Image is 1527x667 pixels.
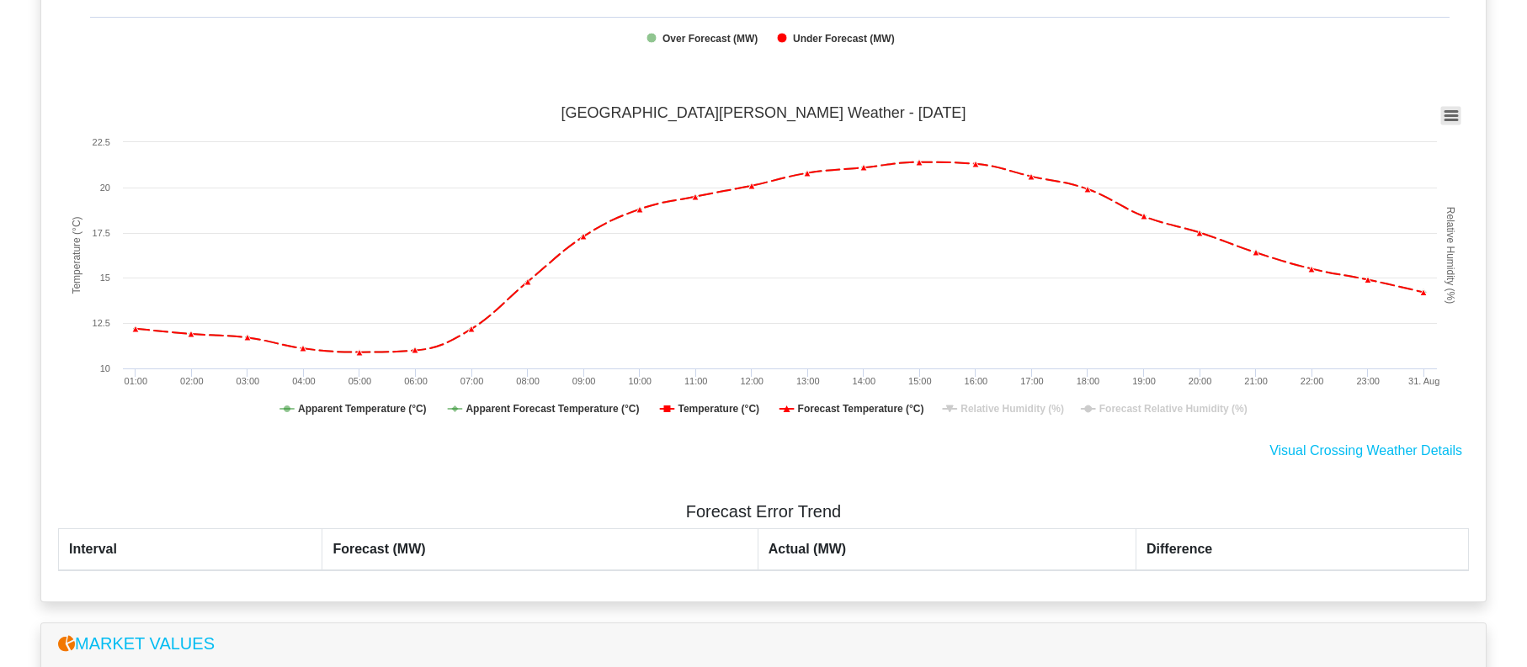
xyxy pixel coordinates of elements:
[1020,376,1044,386] text: 17:00
[292,376,316,386] text: 04:00
[237,376,260,386] text: 03:00
[100,273,110,283] text: 15
[793,33,895,45] tspan: Under Forecast (MW)
[1269,443,1462,458] a: Visual Crossing Weather Details
[58,633,1469,654] h5: Market Values
[662,33,758,45] tspan: Over Forecast (MW)
[572,376,596,386] text: 09:00
[798,403,924,415] tspan: Forecast Temperature (°C)
[71,217,82,294] tspan: Temperature (°C)
[466,403,639,415] tspan: Apparent Forecast Temperature (°C)
[628,376,652,386] text: 10:00
[1189,376,1212,386] text: 20:00
[740,376,763,386] text: 12:00
[908,376,932,386] text: 15:00
[100,363,110,373] text: 10
[58,501,1469,521] h5: Forecast Error Trend
[1244,376,1268,386] text: 21:00
[59,529,322,571] th: Interval
[100,183,110,193] text: 20
[758,529,1136,571] th: Actual (MW)
[796,376,820,386] text: 13:00
[1356,376,1380,386] text: 23:00
[125,376,148,386] text: 01:00
[1301,376,1324,386] text: 22:00
[93,228,110,238] text: 17.5
[404,376,428,386] text: 06:00
[1099,403,1248,415] tspan: Forecast Relative Humidity (%)
[348,376,372,386] text: 05:00
[1408,376,1439,386] tspan: 31. Aug
[1136,529,1468,571] th: Difference
[1077,376,1100,386] text: 18:00
[853,376,876,386] text: 14:00
[516,376,540,386] text: 08:00
[460,376,484,386] text: 07:00
[93,318,110,328] text: 12.5
[93,137,110,147] text: 22.5
[965,376,988,386] text: 16:00
[298,403,427,415] tspan: Apparent Temperature (°C)
[1132,376,1156,386] text: 19:00
[684,376,708,386] text: 11:00
[960,403,1064,415] tspan: Relative Humidity (%)
[678,403,759,415] tspan: Temperature (°C)
[180,376,204,386] text: 02:00
[561,104,966,122] tspan: [GEOGRAPHIC_DATA][PERSON_NAME] Weather - [DATE]
[322,529,758,571] th: Forecast (MW)
[1445,207,1456,304] tspan: Relative Humidity (%)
